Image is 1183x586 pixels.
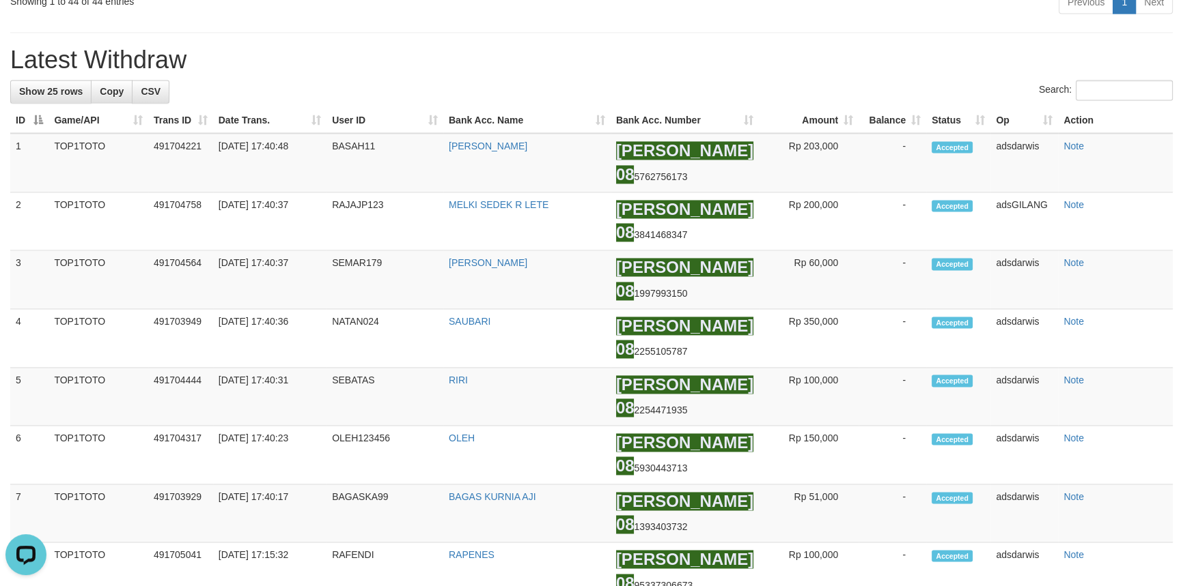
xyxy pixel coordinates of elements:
th: Bank Acc. Name: activate to sort column ascending [443,108,611,133]
td: TOP1TOTO [48,133,148,192]
button: Open LiveChat chat widget [5,5,46,46]
td: Rp 60,000 [759,250,859,309]
ah_el_jm_1757876466094: [PERSON_NAME] [616,200,753,218]
td: TOP1TOTO [48,426,148,484]
a: Note [1063,141,1084,151]
td: Rp 100,000 [759,367,859,426]
th: Amount: activate to sort column ascending [759,108,859,133]
a: Note [1063,257,1084,268]
td: 491704221 [148,133,213,192]
span: Accepted [932,141,973,153]
a: Note [1063,199,1084,210]
td: - [859,309,926,368]
td: [DATE] 17:40:31 [213,367,326,426]
td: 2 [10,192,48,250]
input: Search: [1076,80,1173,100]
span: CSV [141,86,161,97]
th: Date Trans.: activate to sort column ascending [213,108,326,133]
td: [DATE] 17:40:17 [213,484,326,542]
td: 491703949 [148,309,213,368]
td: RAJAJP123 [326,192,443,250]
ah_el_jm_1757876466094: 08 [616,515,635,533]
a: [PERSON_NAME] [449,257,527,268]
span: Copy 082255105787 to clipboard [616,346,688,357]
td: Rp 200,000 [759,192,859,250]
td: adsdarwis [990,426,1058,484]
span: Copy 083841468347 to clipboard [616,229,688,240]
label: Search: [1039,80,1173,100]
span: Accepted [932,433,973,445]
span: Copy 082254471935 to clipboard [616,405,688,415]
ah_el_jm_1757876466094: 08 [616,340,635,358]
a: BAGAS KURNIA AJI [449,491,536,502]
span: Accepted [932,200,973,211]
a: Note [1063,549,1084,560]
td: - [859,192,926,250]
ah_el_jm_1757876466094: [PERSON_NAME] [616,492,753,510]
td: adsdarwis [990,484,1058,542]
td: 491704564 [148,250,213,309]
td: 6 [10,426,48,484]
td: NATAN024 [326,309,443,368]
span: Accepted [932,492,973,503]
span: Accepted [932,258,973,269]
ah_el_jm_1757876466094: [PERSON_NAME] [616,141,753,160]
td: [DATE] 17:40:37 [213,192,326,250]
td: BASAH11 [326,133,443,192]
a: SAUBARI [449,316,490,327]
a: RAPENES [449,549,495,560]
ah_el_jm_1757876466094: 08 [616,456,635,475]
a: Note [1063,316,1084,327]
span: Accepted [932,375,973,386]
td: 1 [10,133,48,192]
td: adsdarwis [990,367,1058,426]
ah_el_jm_1757876466094: 08 [616,282,635,300]
td: adsGILANG [990,192,1058,250]
td: adsdarwis [990,250,1058,309]
td: 7 [10,484,48,542]
span: Copy 081393403732 to clipboard [616,521,688,532]
th: Action [1058,108,1173,133]
td: SEMAR179 [326,250,443,309]
h1: Latest Withdraw [10,46,1173,74]
span: Copy [100,86,124,97]
td: [DATE] 17:40:37 [213,250,326,309]
td: Rp 350,000 [759,309,859,368]
a: Copy [91,80,133,103]
td: - [859,484,926,542]
td: adsdarwis [990,133,1058,192]
span: Show 25 rows [19,86,83,97]
th: Status: activate to sort column ascending [926,108,990,133]
th: Bank Acc. Number: activate to sort column ascending [611,108,759,133]
td: 491704317 [148,426,213,484]
span: Accepted [932,550,973,561]
td: adsdarwis [990,309,1058,368]
a: Show 25 rows [10,80,92,103]
ah_el_jm_1757876466094: [PERSON_NAME] [616,375,753,394]
td: 491703929 [148,484,213,542]
td: - [859,250,926,309]
a: CSV [132,80,169,103]
ah_el_jm_1757876466094: [PERSON_NAME] [616,317,753,335]
a: Note [1063,491,1084,502]
a: RIRI [449,375,468,385]
td: TOP1TOTO [48,309,148,368]
span: Accepted [932,317,973,328]
ah_el_jm_1757876466094: [PERSON_NAME] [616,258,753,276]
td: 491704758 [148,192,213,250]
td: Rp 51,000 [759,484,859,542]
ah_el_jm_1757876466094: 08 [616,398,635,417]
ah_el_jm_1757876466094: 08 [616,165,635,184]
th: Game/API: activate to sort column ascending [48,108,148,133]
td: - [859,133,926,192]
ah_el_jm_1757876466094: [PERSON_NAME] [616,550,753,568]
th: User ID: activate to sort column ascending [326,108,443,133]
td: TOP1TOTO [48,484,148,542]
a: [PERSON_NAME] [449,141,527,151]
th: ID: activate to sort column descending [10,108,48,133]
td: [DATE] 17:40:36 [213,309,326,368]
td: [DATE] 17:40:48 [213,133,326,192]
span: Copy 081997993150 to clipboard [616,288,688,299]
td: - [859,426,926,484]
span: Copy 085930443713 to clipboard [616,463,688,473]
